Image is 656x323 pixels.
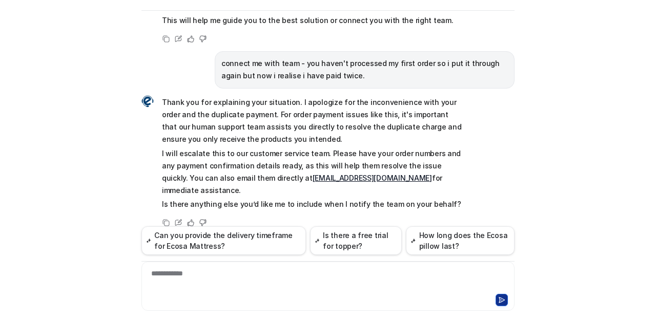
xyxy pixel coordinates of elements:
p: I will escalate this to our customer service team. Please have your order numbers and any payment... [162,147,462,197]
p: Is there anything else you’d like me to include when I notify the team on your behalf? [162,198,462,210]
a: [EMAIL_ADDRESS][DOMAIN_NAME] [313,174,432,182]
img: Widget [141,95,154,107]
p: Could you please share more details about the specific error you’re experiencing? This will help ... [162,2,462,27]
button: Can you provide the delivery timeframe for Ecosa Mattress? [141,226,306,255]
p: Thank you for explaining your situation. I apologize for the inconvenience with your order and th... [162,96,462,145]
button: How long does the Ecosa pillow last? [406,226,515,255]
p: connect me with team - you haven't processed my first order so i put it through again but now i r... [221,57,508,82]
button: Is there a free trial for topper? [310,226,402,255]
